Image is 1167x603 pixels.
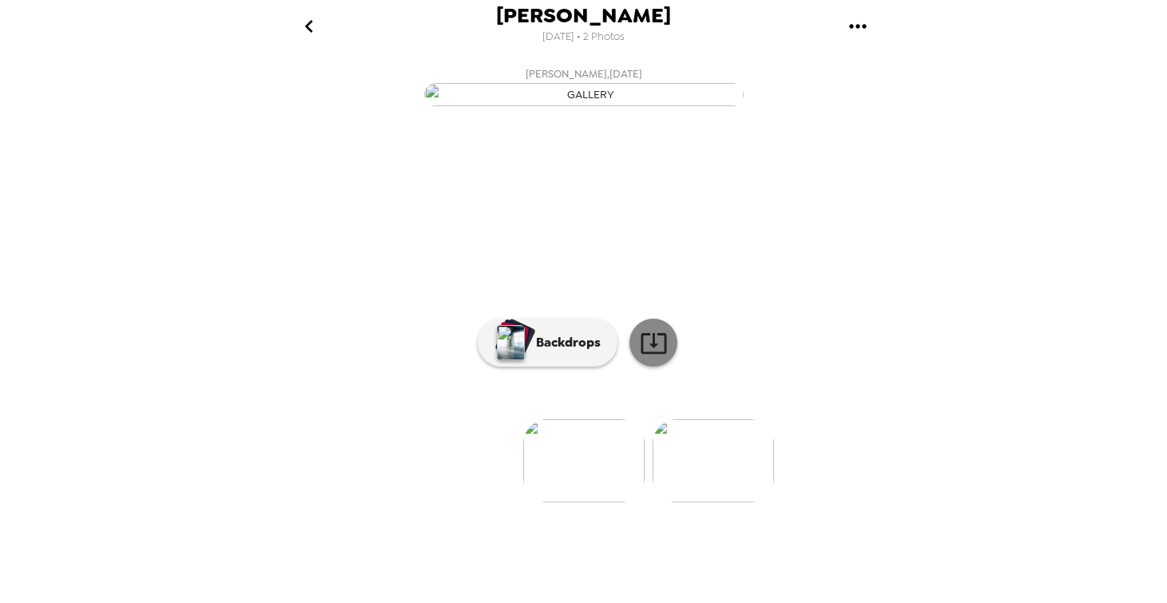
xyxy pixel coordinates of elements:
[653,419,774,502] img: gallery
[523,419,645,502] img: gallery
[478,319,617,367] button: Backdrops
[264,60,903,111] button: [PERSON_NAME],[DATE]
[496,5,671,26] span: [PERSON_NAME]
[424,83,744,106] img: gallery
[526,65,642,83] span: [PERSON_NAME] , [DATE]
[542,26,625,48] span: [DATE] • 2 Photos
[528,333,601,352] p: Backdrops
